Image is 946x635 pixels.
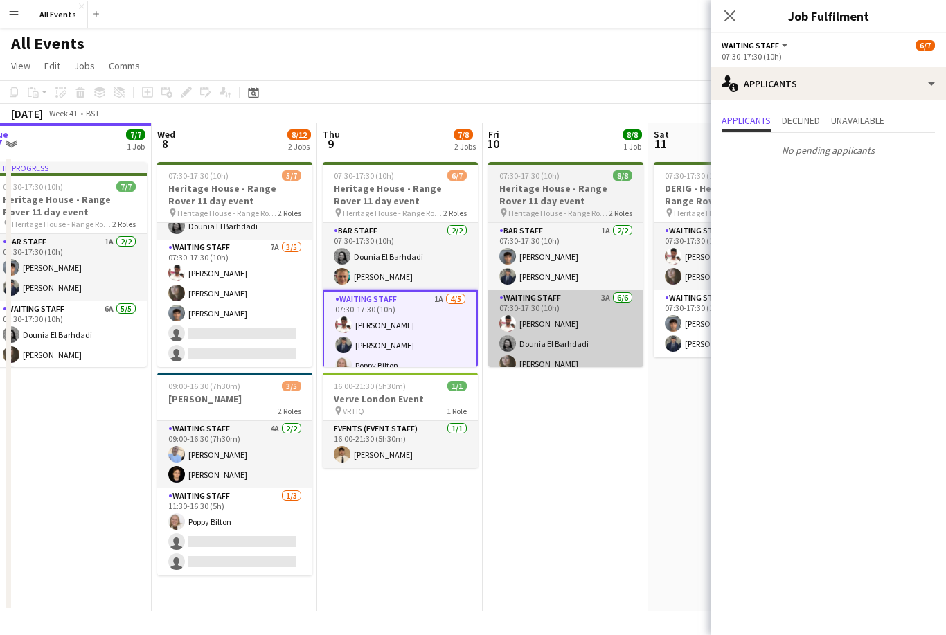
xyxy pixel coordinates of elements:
[488,128,499,141] span: Fri
[157,240,312,367] app-card-role: Waiting Staff7A3/507:30-17:30 (10h)[PERSON_NAME][PERSON_NAME][PERSON_NAME]
[278,208,301,218] span: 2 Roles
[11,33,84,54] h1: All Events
[155,136,175,152] span: 8
[722,40,790,51] button: Waiting Staff
[44,60,60,72] span: Edit
[654,182,809,207] h3: DERIG - Heritage House - Range Rover 11 day event
[112,219,136,229] span: 2 Roles
[12,219,112,229] span: Heritage House - Range Rover 11 day event
[343,406,364,416] span: VR HQ
[287,129,311,140] span: 8/12
[323,223,478,290] app-card-role: Bar Staff2/207:30-17:30 (10h)Dounia El Barhdadi[PERSON_NAME]
[323,290,478,420] app-card-role: Waiting Staff1A4/507:30-17:30 (10h)[PERSON_NAME][PERSON_NAME]Poppy Bilton
[323,128,340,141] span: Thu
[722,40,779,51] span: Waiting Staff
[488,290,643,438] app-card-role: Waiting Staff3A6/607:30-17:30 (10h)[PERSON_NAME]Dounia El Barhdadi[PERSON_NAME]
[613,170,632,181] span: 8/8
[654,290,809,357] app-card-role: Waiting Staff2A2/207:30-17:30 (10h)[PERSON_NAME][PERSON_NAME]
[177,208,278,218] span: Heritage House - Range Rover 11 day event
[11,107,43,120] div: [DATE]
[74,60,95,72] span: Jobs
[447,381,467,391] span: 1/1
[488,162,643,367] app-job-card: 07:30-17:30 (10h)8/8Heritage House - Range Rover 11 day event Heritage House - Range Rover 11 day...
[499,170,560,181] span: 07:30-17:30 (10h)
[711,67,946,100] div: Applicants
[782,116,820,125] span: Declined
[157,421,312,488] app-card-role: Waiting Staff4A2/209:00-16:30 (7h30m)[PERSON_NAME][PERSON_NAME]
[623,141,641,152] div: 1 Job
[3,181,63,192] span: 07:30-17:30 (10h)
[334,381,406,391] span: 16:00-21:30 (5h30m)
[278,406,301,416] span: 2 Roles
[126,129,145,140] span: 7/7
[157,162,312,367] app-job-card: 07:30-17:30 (10h)5/7Heritage House - Range Rover 11 day event Heritage House - Range Rover 11 day...
[654,128,669,141] span: Sat
[69,57,100,75] a: Jobs
[654,162,809,357] app-job-card: 07:30-17:30 (10h)4/4DERIG - Heritage House - Range Rover 11 day event Heritage House - Range Rove...
[168,381,240,391] span: 09:00-16:30 (7h30m)
[288,141,310,152] div: 2 Jobs
[282,170,301,181] span: 5/7
[103,57,145,75] a: Comms
[443,208,467,218] span: 2 Roles
[127,141,145,152] div: 1 Job
[623,129,642,140] span: 8/8
[711,138,946,162] p: No pending applicants
[508,208,609,218] span: Heritage House - Range Rover 11 day event
[282,381,301,391] span: 3/5
[486,136,499,152] span: 10
[323,182,478,207] h3: Heritage House - Range Rover 11 day event
[831,116,884,125] span: Unavailable
[39,57,66,75] a: Edit
[116,181,136,192] span: 7/7
[488,223,643,290] app-card-role: Bar Staff1A2/207:30-17:30 (10h)[PERSON_NAME][PERSON_NAME]
[454,141,476,152] div: 2 Jobs
[916,40,935,51] span: 6/7
[665,170,725,181] span: 07:30-17:30 (10h)
[157,128,175,141] span: Wed
[722,51,935,62] div: 07:30-17:30 (10h)
[46,108,80,118] span: Week 41
[11,60,30,72] span: View
[711,7,946,25] h3: Job Fulfilment
[334,170,394,181] span: 07:30-17:30 (10h)
[488,182,643,207] h3: Heritage House - Range Rover 11 day event
[654,223,809,290] app-card-role: Waiting Staff4A2/207:30-17:30 (10h)[PERSON_NAME][PERSON_NAME]
[447,170,467,181] span: 6/7
[157,182,312,207] h3: Heritage House - Range Rover 11 day event
[168,170,229,181] span: 07:30-17:30 (10h)
[157,373,312,575] app-job-card: 09:00-16:30 (7h30m)3/5[PERSON_NAME]2 RolesWaiting Staff4A2/209:00-16:30 (7h30m)[PERSON_NAME][PERS...
[323,421,478,468] app-card-role: Events (Event Staff)1/116:00-21:30 (5h30m)[PERSON_NAME]
[454,129,473,140] span: 7/8
[28,1,88,28] button: All Events
[674,208,774,218] span: Heritage House - Range Rover 11 day event
[157,488,312,575] app-card-role: Waiting Staff1/311:30-16:30 (5h)Poppy Bilton
[321,136,340,152] span: 9
[722,116,771,125] span: Applicants
[343,208,443,218] span: Heritage House - Range Rover 11 day event
[109,60,140,72] span: Comms
[157,393,312,405] h3: [PERSON_NAME]
[6,57,36,75] a: View
[652,136,669,152] span: 11
[323,373,478,468] app-job-card: 16:00-21:30 (5h30m)1/1Verve London Event VR HQ1 RoleEvents (Event Staff)1/116:00-21:30 (5h30m)[PE...
[447,406,467,416] span: 1 Role
[323,393,478,405] h3: Verve London Event
[323,162,478,367] app-job-card: 07:30-17:30 (10h)6/7Heritage House - Range Rover 11 day event Heritage House - Range Rover 11 day...
[609,208,632,218] span: 2 Roles
[86,108,100,118] div: BST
